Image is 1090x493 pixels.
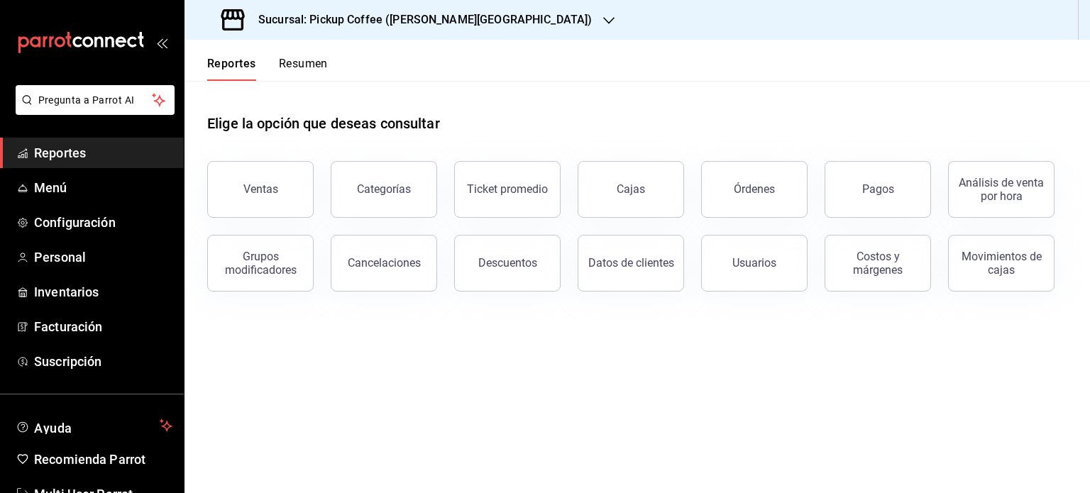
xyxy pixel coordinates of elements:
button: open_drawer_menu [156,37,167,48]
button: Grupos modificadores [207,235,314,292]
h1: Elige la opción que deseas consultar [207,113,440,134]
div: Ventas [243,182,278,196]
button: Costos y márgenes [825,235,931,292]
button: Pregunta a Parrot AI [16,85,175,115]
button: Análisis de venta por hora [948,161,1055,218]
button: Descuentos [454,235,561,292]
button: Movimientos de cajas [948,235,1055,292]
button: Ticket promedio [454,161,561,218]
span: Reportes [34,143,172,162]
span: Facturación [34,317,172,336]
div: Órdenes [734,182,775,196]
div: Movimientos de cajas [957,250,1045,277]
span: Suscripción [34,352,172,371]
div: Análisis de venta por hora [957,176,1045,203]
button: Cancelaciones [331,235,437,292]
button: Órdenes [701,161,808,218]
button: Datos de clientes [578,235,684,292]
button: Ventas [207,161,314,218]
div: Usuarios [732,256,776,270]
div: Cajas [617,182,645,196]
a: Pregunta a Parrot AI [10,103,175,118]
div: Costos y márgenes [834,250,922,277]
div: navigation tabs [207,57,328,81]
h3: Sucursal: Pickup Coffee ([PERSON_NAME][GEOGRAPHIC_DATA]) [247,11,592,28]
span: Configuración [34,213,172,232]
div: Ticket promedio [467,182,548,196]
span: Ayuda [34,417,154,434]
span: Menú [34,178,172,197]
button: Pagos [825,161,931,218]
span: Pregunta a Parrot AI [38,93,153,108]
div: Categorías [357,182,411,196]
div: Descuentos [478,256,537,270]
button: Reportes [207,57,256,81]
span: Inventarios [34,282,172,301]
button: Cajas [578,161,684,218]
button: Categorías [331,161,437,218]
span: Recomienda Parrot [34,450,172,469]
span: Personal [34,248,172,267]
div: Cancelaciones [348,256,421,270]
div: Grupos modificadores [216,250,304,277]
button: Resumen [279,57,328,81]
div: Pagos [862,182,894,196]
button: Usuarios [701,235,808,292]
div: Datos de clientes [588,256,674,270]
